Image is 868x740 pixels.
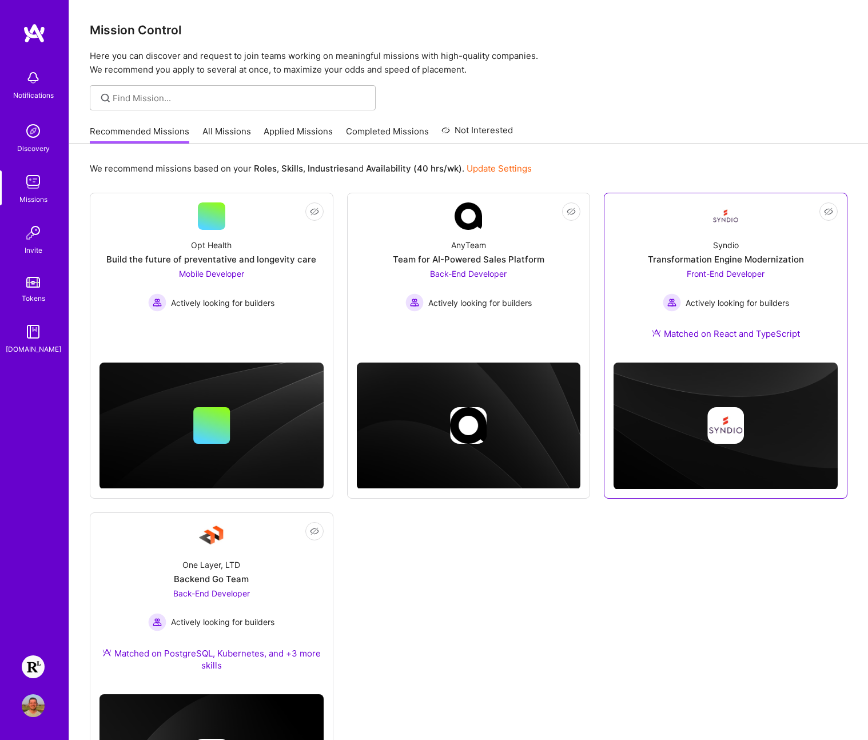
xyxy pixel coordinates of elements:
[430,269,507,279] span: Back-End Developer
[22,66,45,89] img: bell
[99,91,112,105] i: icon SearchGrey
[113,92,367,104] input: Find Mission...
[264,125,333,144] a: Applied Missions
[686,297,789,309] span: Actively looking for builders
[179,269,244,279] span: Mobile Developer
[90,162,532,174] p: We recommend missions based on your , , and .
[22,120,45,142] img: discovery
[25,244,42,256] div: Invite
[23,23,46,43] img: logo
[254,163,277,174] b: Roles
[19,193,47,205] div: Missions
[22,221,45,244] img: Invite
[712,202,739,230] img: Company Logo
[22,694,45,717] img: User Avatar
[652,328,800,340] div: Matched on React and TypeScript
[173,588,250,598] span: Back-End Developer
[26,277,40,288] img: tokens
[22,320,45,343] img: guide book
[707,407,744,444] img: Company logo
[174,573,249,585] div: Backend Go Team
[614,363,838,489] img: cover
[13,89,54,101] div: Notifications
[393,253,544,265] div: Team for AI-Powered Sales Platform
[824,207,833,216] i: icon EyeClosed
[99,363,324,489] img: cover
[19,694,47,717] a: User Avatar
[310,527,319,536] i: icon EyeClosed
[614,202,838,353] a: Company LogoSyndioTransformation Engine ModernizationFront-End Developer Actively looking for bui...
[22,170,45,193] img: teamwork
[148,613,166,631] img: Actively looking for builders
[191,239,232,251] div: Opt Health
[308,163,349,174] b: Industries
[648,253,804,265] div: Transformation Engine Modernization
[467,163,532,174] a: Update Settings
[99,202,324,341] a: Opt HealthBuild the future of preventative and longevity careMobile Developer Actively looking fo...
[6,343,61,355] div: [DOMAIN_NAME]
[713,239,739,251] div: Syndio
[182,559,240,571] div: One Layer, LTD
[19,655,47,678] a: Resilience Lab: Building a Health Tech Platform
[687,269,765,279] span: Front-End Developer
[441,124,513,144] a: Not Interested
[451,239,486,251] div: AnyTeam
[428,297,532,309] span: Actively looking for builders
[90,125,189,144] a: Recommended Missions
[357,363,581,489] img: cover
[357,202,581,341] a: Company LogoAnyTeamTeam for AI-Powered Sales PlatformBack-End Developer Actively looking for buil...
[663,293,681,312] img: Actively looking for builders
[281,163,303,174] b: Skills
[346,125,429,144] a: Completed Missions
[652,328,661,337] img: Ateam Purple Icon
[366,163,462,174] b: Availability (40 hrs/wk)
[17,142,50,154] div: Discovery
[310,207,319,216] i: icon EyeClosed
[90,23,847,37] h3: Mission Control
[171,297,274,309] span: Actively looking for builders
[99,647,324,671] div: Matched on PostgreSQL, Kubernetes, and +3 more skills
[22,292,45,304] div: Tokens
[202,125,251,144] a: All Missions
[90,49,847,77] p: Here you can discover and request to join teams working on meaningful missions with high-quality ...
[198,522,225,550] img: Company Logo
[450,407,487,444] img: Company logo
[22,655,45,678] img: Resilience Lab: Building a Health Tech Platform
[102,648,112,657] img: Ateam Purple Icon
[99,522,324,685] a: Company LogoOne Layer, LTDBackend Go TeamBack-End Developer Actively looking for buildersActively...
[567,207,576,216] i: icon EyeClosed
[106,253,316,265] div: Build the future of preventative and longevity care
[405,293,424,312] img: Actively looking for builders
[148,293,166,312] img: Actively looking for builders
[171,616,274,628] span: Actively looking for builders
[455,202,482,230] img: Company Logo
